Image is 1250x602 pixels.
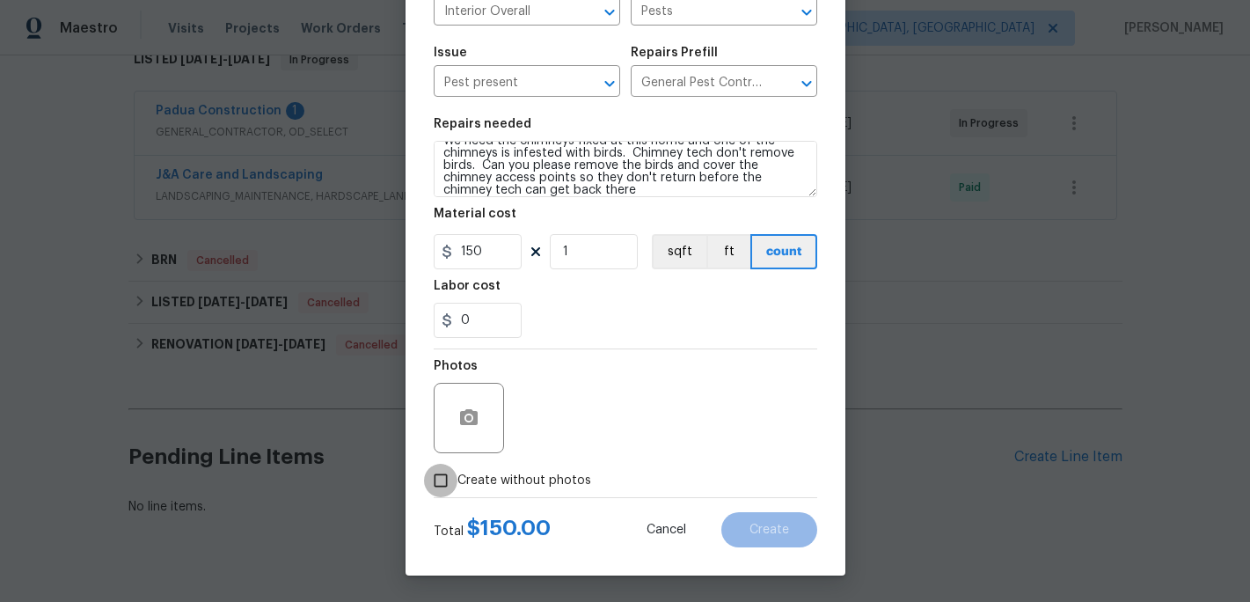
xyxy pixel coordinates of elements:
button: Cancel [618,512,714,547]
h5: Repairs Prefill [631,47,718,59]
h5: Labor cost [434,280,501,292]
h5: Repairs needed [434,118,531,130]
span: Create without photos [457,472,591,490]
button: Open [794,71,819,96]
button: count [750,234,817,269]
button: sqft [652,234,706,269]
span: Create [749,524,789,537]
button: ft [706,234,750,269]
div: Total [434,519,551,540]
span: $ 150.00 [467,518,551,539]
h5: Material cost [434,208,516,220]
h5: Issue [434,47,467,59]
button: Create [721,512,817,547]
button: Open [597,71,622,96]
span: Cancel [647,524,686,537]
h5: Photos [434,360,478,372]
textarea: We need the chimneys fixed at this home and one of the chimneys is infested with birds. Chimney t... [434,141,817,197]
